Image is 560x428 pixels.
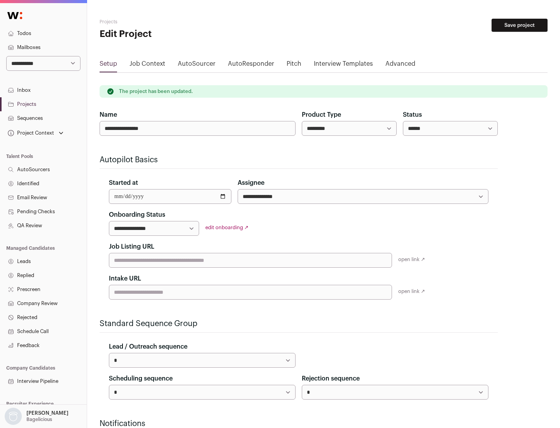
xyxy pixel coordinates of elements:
button: Open dropdown [6,128,65,139]
label: Product Type [302,110,341,119]
button: Open dropdown [3,408,70,425]
label: Onboarding Status [109,210,165,219]
label: Lead / Outreach sequence [109,342,187,351]
a: AutoSourcer [178,59,215,72]
label: Job Listing URL [109,242,154,251]
label: Status [403,110,422,119]
a: Setup [100,59,117,72]
h1: Edit Project [100,28,249,40]
p: Bagelicious [26,416,52,423]
a: Interview Templates [314,59,373,72]
a: Job Context [129,59,165,72]
label: Assignee [238,178,264,188]
a: edit onboarding ↗ [205,225,248,230]
a: Advanced [385,59,415,72]
label: Started at [109,178,138,188]
h2: Projects [100,19,249,25]
p: The project has been updated. [119,88,193,95]
h2: Autopilot Basics [100,154,498,165]
a: Pitch [287,59,301,72]
img: Wellfound [3,8,26,23]
button: Save project [492,19,548,32]
img: nopic.png [5,408,22,425]
label: Name [100,110,117,119]
h2: Standard Sequence Group [100,318,498,329]
label: Rejection sequence [302,374,360,383]
label: Scheduling sequence [109,374,173,383]
label: Intake URL [109,274,141,283]
a: AutoResponder [228,59,274,72]
p: [PERSON_NAME] [26,410,68,416]
div: Project Context [6,130,54,136]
